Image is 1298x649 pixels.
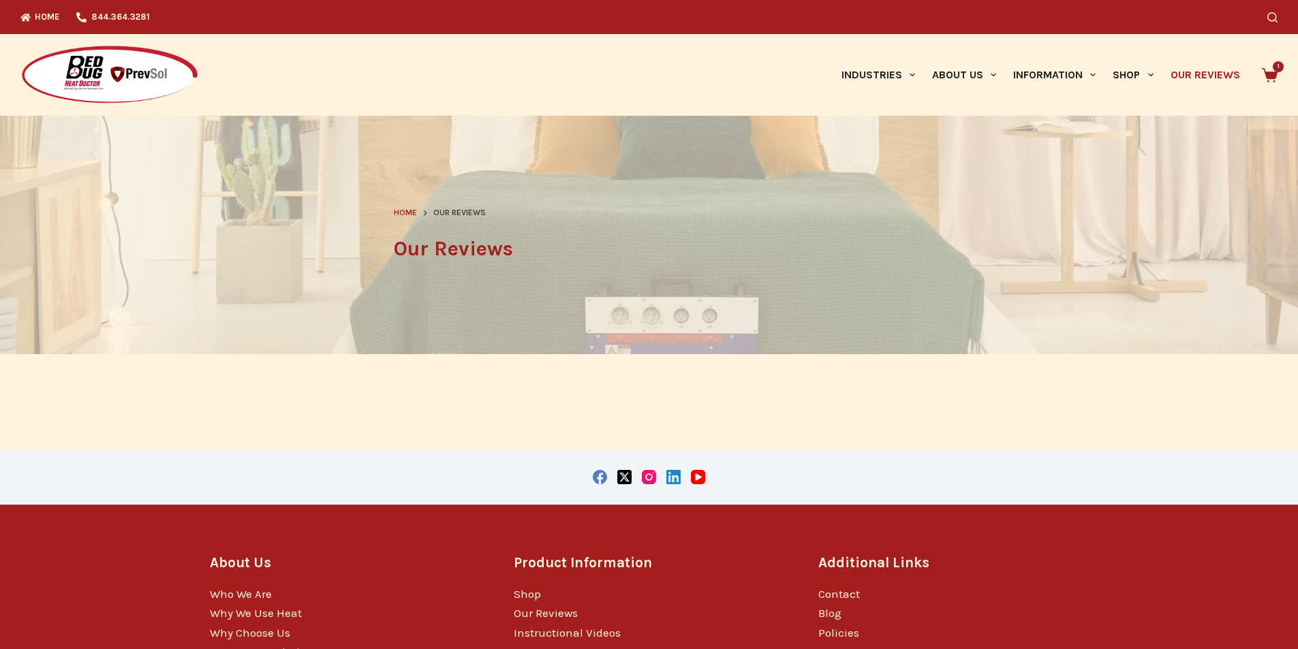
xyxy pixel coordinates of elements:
button: Search [1267,12,1278,22]
a: Blog [818,606,841,620]
h3: Additional Links [818,552,1089,573]
a: Why Choose Us [210,626,290,639]
a: YouTube [691,470,705,484]
span: 1 [1273,61,1284,72]
a: Facebook [593,470,607,484]
a: LinkedIn [666,470,681,484]
a: X (Twitter) [617,470,632,484]
a: Shop [514,587,541,601]
a: Who We Are [210,587,272,601]
a: Instructional Videos [514,626,621,639]
a: Policies [818,626,859,639]
a: Contact [818,587,860,601]
a: Why We Use Heat [210,606,302,620]
a: About Us [923,34,1004,116]
a: Our Reviews [1162,34,1248,116]
img: Prevsol/Bed Bug Heat Doctor [20,45,199,106]
span: Home [394,208,417,217]
a: Industries [833,34,923,116]
a: Our Reviews [514,606,578,620]
h3: About Us [210,552,480,573]
a: Shop [1104,34,1162,116]
h3: Product Information [514,552,784,573]
a: Information [1005,34,1104,116]
h1: Our Reviews [394,234,905,264]
nav: Primary [833,34,1248,116]
a: Home [394,206,417,220]
span: Our Reviews [433,206,486,220]
a: Instagram [642,470,656,484]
